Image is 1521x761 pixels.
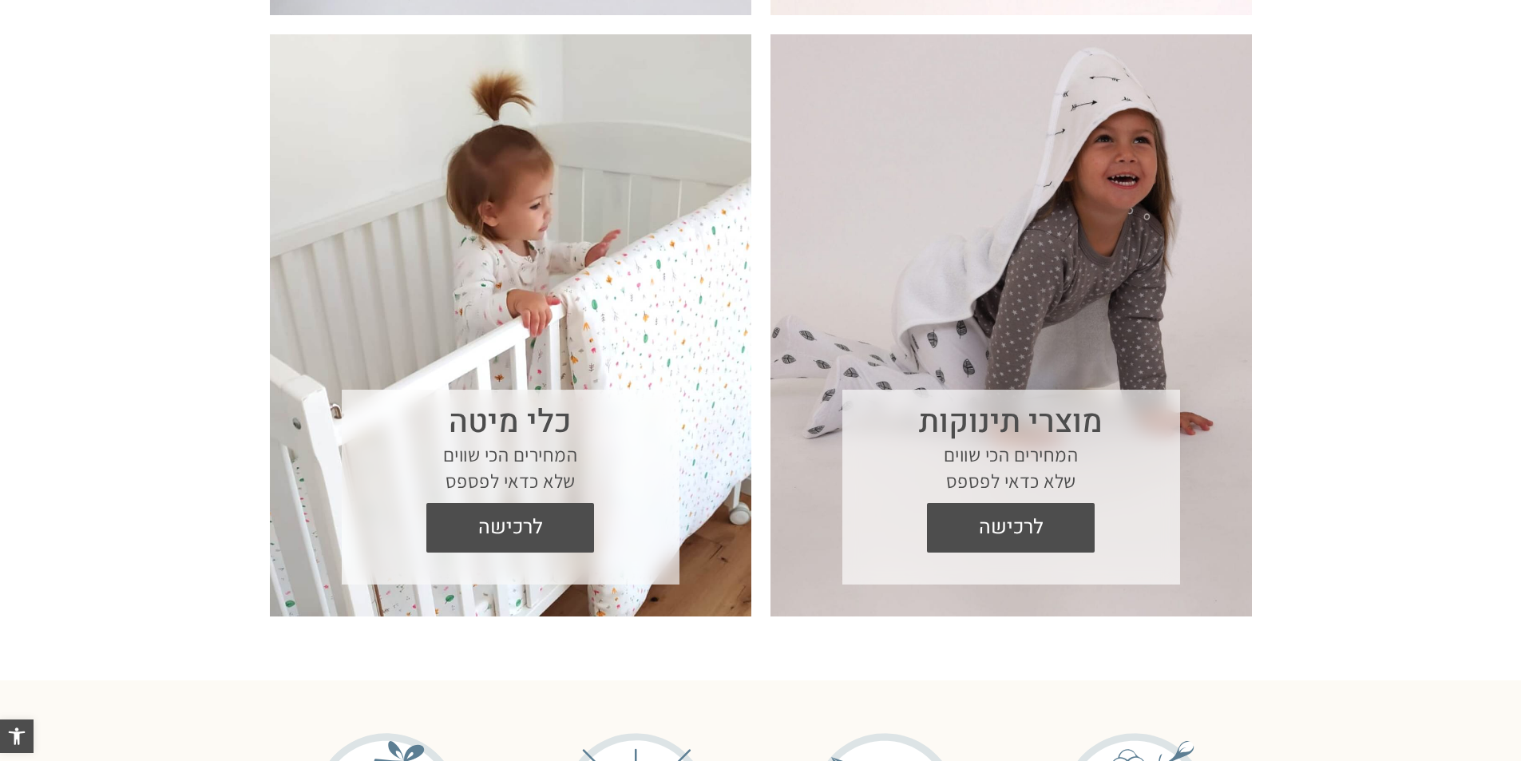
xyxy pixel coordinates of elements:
[438,503,582,553] span: לרכישה
[374,442,648,495] p: המחירים הכי שווים שלא כדאי לפספס
[874,442,1148,495] p: המחירים הכי שווים שלא כדאי לפספס
[939,503,1083,553] span: לרכישה
[426,503,594,553] a: לרכישה
[374,403,648,442] h3: כלי מיטה
[927,503,1095,553] a: לרכישה
[874,403,1148,442] h3: מוצרי תינוקות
